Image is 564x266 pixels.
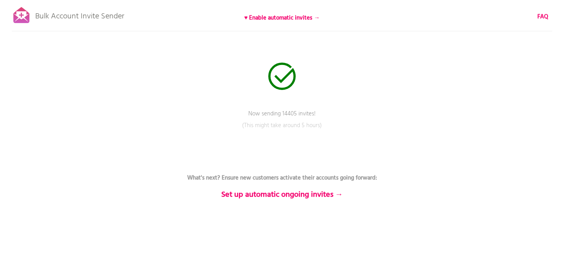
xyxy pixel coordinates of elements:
[537,13,548,21] a: FAQ
[537,12,548,22] b: FAQ
[187,173,377,183] b: What's next? Ensure new customers activate their accounts going forward:
[164,110,399,129] p: Now sending 14405 invites!
[221,189,343,201] b: Set up automatic ongoing invites →
[244,13,320,23] b: ♥ Enable automatic invites →
[164,121,399,141] p: (This might take around 5 hours)
[35,5,124,24] p: Bulk Account Invite Sender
